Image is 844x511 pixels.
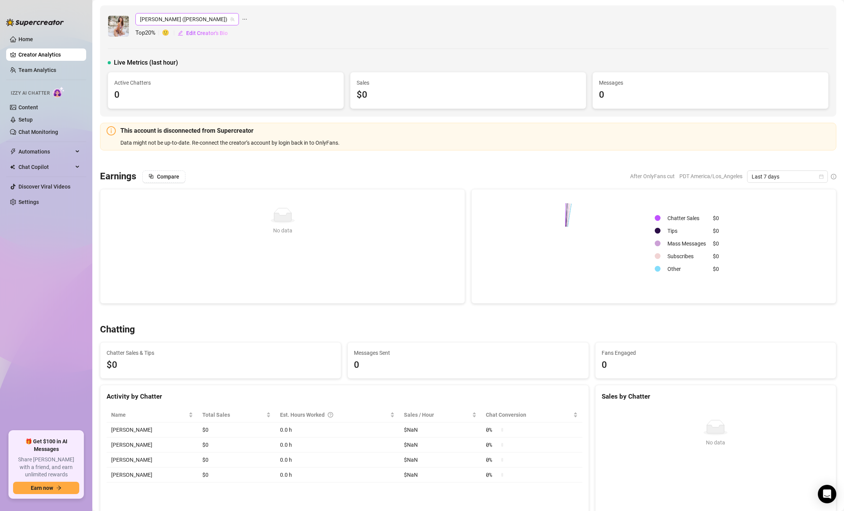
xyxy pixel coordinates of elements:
button: Earn nowarrow-right [13,482,79,494]
span: Fans Engaged [602,349,830,357]
span: question-circle [328,411,333,419]
span: Sales [357,78,580,87]
div: Sales by Chatter [602,391,830,402]
span: After OnlyFans cut [630,170,675,182]
div: $0 [357,88,580,102]
span: 0 % [486,471,498,479]
td: 0.0 h [275,438,399,453]
a: Settings [18,199,39,205]
span: Chatter Sales & Tips [107,349,335,357]
div: $0 [713,239,719,248]
th: Sales / Hour [399,407,481,422]
td: $0 [198,468,275,483]
a: Content [18,104,38,110]
a: Setup [18,117,33,123]
td: Subscribes [664,250,709,262]
span: Sales / Hour [404,411,470,419]
td: [PERSON_NAME] [107,422,198,438]
td: $NaN [399,422,481,438]
td: [PERSON_NAME] [107,468,198,483]
span: Last 7 days [752,171,823,182]
span: team [230,17,235,22]
span: Earn now [31,485,53,491]
td: $NaN [399,438,481,453]
td: $0 [198,438,275,453]
td: [PERSON_NAME] [107,438,198,453]
td: $0 [198,422,275,438]
span: Name [111,411,187,419]
div: Est. Hours Worked [280,411,389,419]
span: Chat Conversion [486,411,571,419]
span: info-circle [831,174,836,179]
th: Total Sales [198,407,275,422]
th: Name [107,407,198,422]
div: Open Intercom Messenger [818,485,836,503]
span: Veronica (veronicawilder) [140,13,234,25]
button: Compare [142,170,185,183]
div: 0 [354,358,582,372]
span: edit [178,30,183,36]
span: PDT America/Los_Angeles [679,170,742,182]
span: Live Metrics (last hour) [114,58,178,67]
span: Active Chatters [114,78,337,87]
span: arrow-right [56,485,62,491]
div: 0 [599,88,822,102]
span: 0 % [486,441,498,449]
span: Edit Creator's Bio [186,30,228,36]
div: $0 [713,252,719,261]
span: thunderbolt [10,149,16,155]
h3: Chatting [100,324,135,336]
td: $0 [198,453,275,468]
span: 🎁 Get $100 in AI Messages [13,438,79,453]
td: Tips [664,225,709,237]
span: Top 20 % [135,28,162,38]
img: logo-BBDzfeDw.svg [6,18,64,26]
h5: This account is disconnected from Supercreator [120,126,830,135]
div: 0 [114,88,337,102]
span: Compare [157,174,179,180]
div: No data [605,438,827,447]
div: $0 [713,214,719,222]
span: Total Sales [202,411,265,419]
div: 0 [602,358,830,372]
img: Chat Copilot [10,164,15,170]
td: 0.0 h [275,422,399,438]
span: calendar [819,174,824,179]
img: Veronica [108,16,129,37]
td: 0.0 h [275,453,399,468]
span: block [148,174,154,179]
span: Messages [599,78,822,87]
th: Chat Conversion [481,407,582,422]
td: Mass Messages [664,237,709,249]
div: Data might not be up-to-date. Re-connect the creator’s account by login back in to OnlyFans. [120,139,830,147]
a: Chat Monitoring [18,129,58,135]
span: info-circle [107,126,116,135]
a: Discover Viral Videos [18,184,70,190]
span: Chat Copilot [18,161,73,173]
td: $NaN [399,468,481,483]
a: Team Analytics [18,67,56,73]
div: $0 [713,227,719,235]
div: $0 [713,265,719,273]
td: Other [664,263,709,275]
a: Home [18,36,33,42]
div: Activity by Chatter [107,391,582,402]
span: Share [PERSON_NAME] with a friend, and earn unlimited rewards [13,456,79,479]
td: [PERSON_NAME] [107,453,198,468]
button: Edit Creator's Bio [177,27,228,39]
h3: Earnings [100,170,136,183]
span: Izzy AI Chatter [11,90,50,97]
span: Messages Sent [354,349,582,357]
div: No data [110,226,455,235]
span: Automations [18,145,73,158]
span: $0 [107,358,335,372]
a: Creator Analytics [18,48,80,61]
span: ellipsis [242,13,247,25]
td: $NaN [399,453,481,468]
span: 🙂 [162,28,177,38]
td: Chatter Sales [664,212,709,224]
span: 0 % [486,456,498,464]
span: 0 % [486,426,498,434]
td: 0.0 h [275,468,399,483]
img: AI Chatter [53,87,65,98]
